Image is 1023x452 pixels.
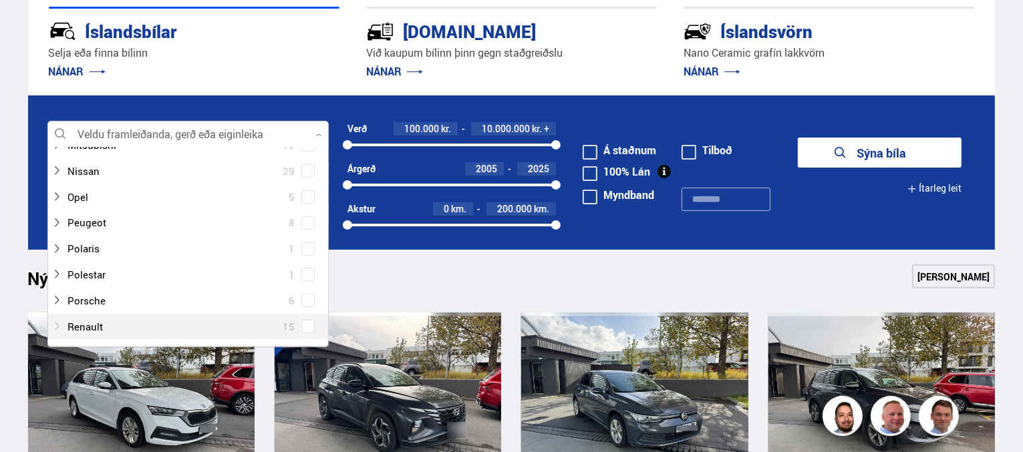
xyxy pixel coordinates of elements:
span: 2005 [476,162,497,175]
label: Myndband [583,190,654,200]
span: 5 [289,188,295,207]
img: siFngHWaQ9KaOqBr.png [873,398,913,438]
h1: Nýtt á skrá [28,268,135,296]
img: tr5P-W3DuiFaO7aO.svg [366,17,394,45]
span: 100.000 [404,122,439,135]
a: NÁNAR [366,64,423,79]
label: Á staðnum [583,145,656,156]
img: -Svtn6bYgwAsiwNX.svg [684,17,712,45]
span: 1 [289,265,295,284]
p: Selja eða finna bílinn [49,45,339,61]
div: [DOMAIN_NAME] [366,19,609,42]
label: 100% Lán [583,166,650,177]
button: Sýna bíla [798,138,962,168]
span: 0 [444,202,449,215]
p: Við kaupum bílinn þinn gegn staðgreiðslu [366,45,657,61]
span: 8 [289,213,295,232]
span: 2025 [528,162,549,175]
div: Akstur [347,204,376,214]
p: Nano Ceramic grafín lakkvörn [684,45,974,61]
span: 10.000.000 [482,122,530,135]
button: Ítarleg leit [907,174,962,204]
img: FbJEzSuNWCJXmdc-.webp [921,398,961,438]
label: Tilboð [682,145,732,156]
span: kr. [441,124,451,134]
img: JRvxyua_JYH6wB4c.svg [49,17,77,45]
a: NÁNAR [684,64,740,79]
span: kr. [532,124,542,134]
span: 15 [283,317,295,336]
span: 29 [283,162,295,181]
span: km. [534,204,549,214]
span: km. [451,204,466,214]
img: nhp88E3Fdnt1Opn2.png [825,398,865,438]
div: Verð [347,124,367,134]
span: + [544,124,549,134]
span: 6 [289,291,295,310]
div: Íslandsbílar [49,19,292,42]
span: 1 [289,239,295,258]
span: 200.000 [497,202,532,215]
div: Íslandsvörn [684,19,927,42]
a: [PERSON_NAME] [912,264,995,288]
div: Árgerð [347,164,376,174]
span: 8 [289,343,295,362]
a: NÁNAR [49,64,106,79]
